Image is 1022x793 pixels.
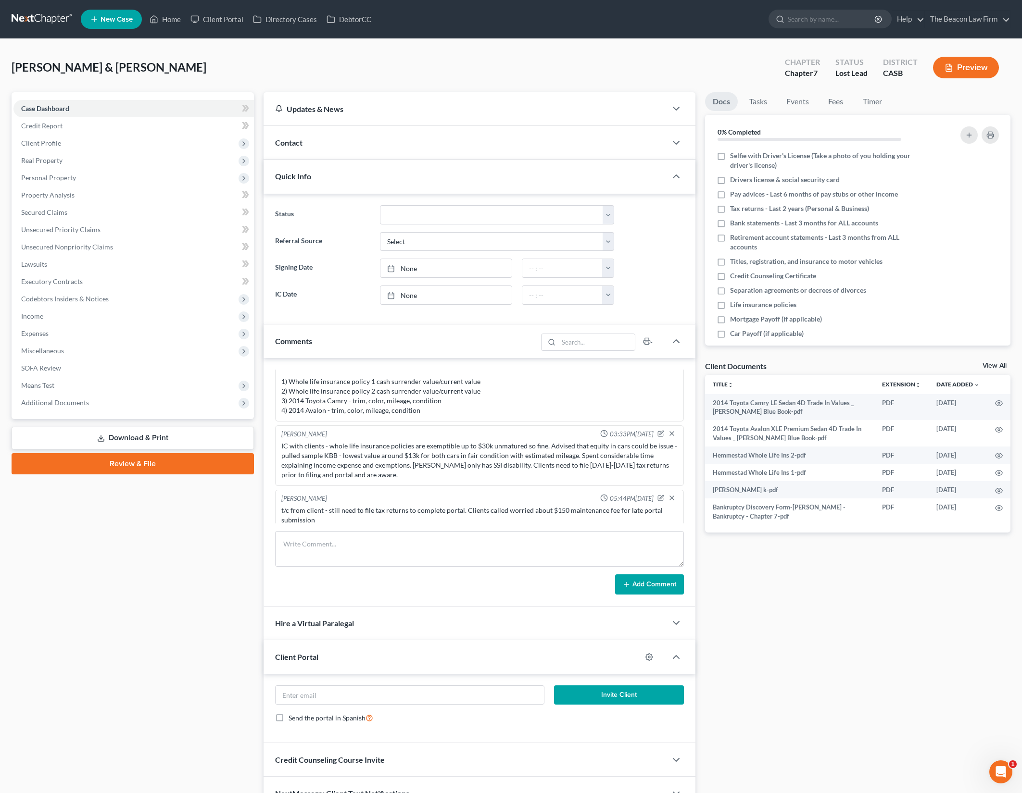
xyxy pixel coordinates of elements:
a: Credit Report [13,117,254,135]
span: Unsecured Priority Claims [21,225,101,234]
td: 2014 Toyota Camry LE Sedan 4D Trade In Values _ [PERSON_NAME] Blue Book-pdf [705,394,874,421]
div: Chapter [785,68,820,79]
div: Status [835,57,868,68]
div: t/c from client - still need to file tax returns to complete portal. Clients called worried about... [281,506,677,525]
span: Selfie with Driver's License (Take a photo of you holding your driver's license) [730,151,926,170]
label: Referral Source [270,232,375,251]
span: Credit Report [21,122,63,130]
span: Client Profile [21,139,61,147]
div: Lost Lead [835,68,868,79]
span: SOFA Review [21,364,61,372]
div: Client Documents [705,361,767,371]
a: None [380,286,512,304]
a: Tasks [742,92,775,111]
div: Updates & News [275,104,655,114]
button: Add Comment [615,574,684,595]
span: Titles, registration, and insurance to motor vehicles [730,257,883,266]
i: expand_more [974,382,980,388]
span: Life insurance policies [730,300,796,310]
span: Comments [275,336,312,346]
td: PDF [874,464,929,481]
label: Status [270,205,375,224]
td: 2014 Toyota Avalon XLE Premium Sedan 4D Trade In Values _ [PERSON_NAME] Blue Book-pdf [705,420,874,446]
span: Car Payoff (if applicable) [730,329,804,338]
span: Retirement account statements - Last 3 months from ALL accounts [730,233,926,252]
td: PDF [874,481,929,498]
span: Send the portal in Spanish [289,714,366,722]
button: Preview [933,57,999,78]
a: Events [779,92,817,111]
a: None [380,259,512,277]
td: Bankruptcy Discovery Form-[PERSON_NAME] - Bankruptcy - Chapter 7-pdf [705,498,874,525]
span: Unsecured Nonpriority Claims [21,243,113,251]
a: Titleunfold_more [713,381,733,388]
td: Hemmestad Whole Life Ins 1-pdf [705,464,874,481]
span: Hire a Virtual Paralegal [275,619,354,628]
td: Hemmestad Whole Life Ins 2-pdf [705,446,874,464]
span: Tax returns - Last 2 years (Personal & Business) [730,204,869,213]
a: The Beacon Law Firm [925,11,1010,28]
input: -- : -- [522,286,603,304]
a: Docs [705,92,738,111]
td: PDF [874,420,929,446]
a: Secured Claims [13,204,254,221]
a: Date Added expand_more [936,381,980,388]
span: Real Property [21,156,63,164]
iframe: Intercom live chat [989,760,1012,783]
span: Codebtors Insiders & Notices [21,295,109,303]
span: Case Dashboard [21,104,69,112]
td: [DATE] [929,498,987,525]
div: District [883,57,918,68]
span: New Case [101,16,133,23]
div: Hi guys, as discussed, please provide the following: 1) Whole life insurance policy 1 cash surren... [281,358,677,415]
span: 7 [813,68,818,77]
a: Unsecured Nonpriority Claims [13,238,254,256]
div: CASB [883,68,918,79]
label: Signing Date [270,259,375,278]
a: Directory Cases [248,11,322,28]
td: PDF [874,394,929,421]
i: unfold_more [915,382,921,388]
div: [PERSON_NAME] [281,494,327,504]
input: Enter email [276,686,544,704]
td: [DATE] [929,481,987,498]
td: [DATE] [929,394,987,421]
input: Search by name... [788,10,876,28]
span: Property Analysis [21,191,75,199]
button: Invite Client [554,685,684,705]
td: PDF [874,446,929,464]
a: Fees [820,92,851,111]
a: Download & Print [12,427,254,449]
a: SOFA Review [13,359,254,377]
input: -- : -- [522,259,603,277]
span: Pay advices - Last 6 months of pay stubs or other income [730,189,898,199]
a: Home [145,11,186,28]
a: Timer [855,92,890,111]
span: Mortgage Payoff (if applicable) [730,314,822,324]
td: [DATE] [929,464,987,481]
div: IC with clients - whole life insurance policies are exemptible up to $30k unmatured so fine. Advi... [281,441,677,480]
a: Case Dashboard [13,100,254,117]
a: Extensionunfold_more [882,381,921,388]
input: Search... [558,334,635,350]
span: Expenses [21,329,49,337]
span: Personal Property [21,173,76,182]
a: View All [983,362,1007,369]
span: 1 [1009,760,1017,768]
span: Contact [275,138,303,147]
span: Bank statements - Last 3 months for ALL accounts [730,218,878,228]
a: Client Portal [186,11,248,28]
span: Quick Info [275,172,311,181]
span: Separation agreements or decrees of divorces [730,285,866,295]
span: 03:33PM[DATE] [610,430,654,439]
td: PDF [874,498,929,525]
td: [DATE] [929,446,987,464]
strong: 0% Completed [718,128,761,136]
div: Chapter [785,57,820,68]
span: Additional Documents [21,398,89,407]
span: Executory Contracts [21,277,83,285]
a: Lawsuits [13,256,254,273]
span: Credit Counseling Course Invite [275,755,385,764]
a: Executory Contracts [13,273,254,290]
td: [DATE] [929,420,987,446]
